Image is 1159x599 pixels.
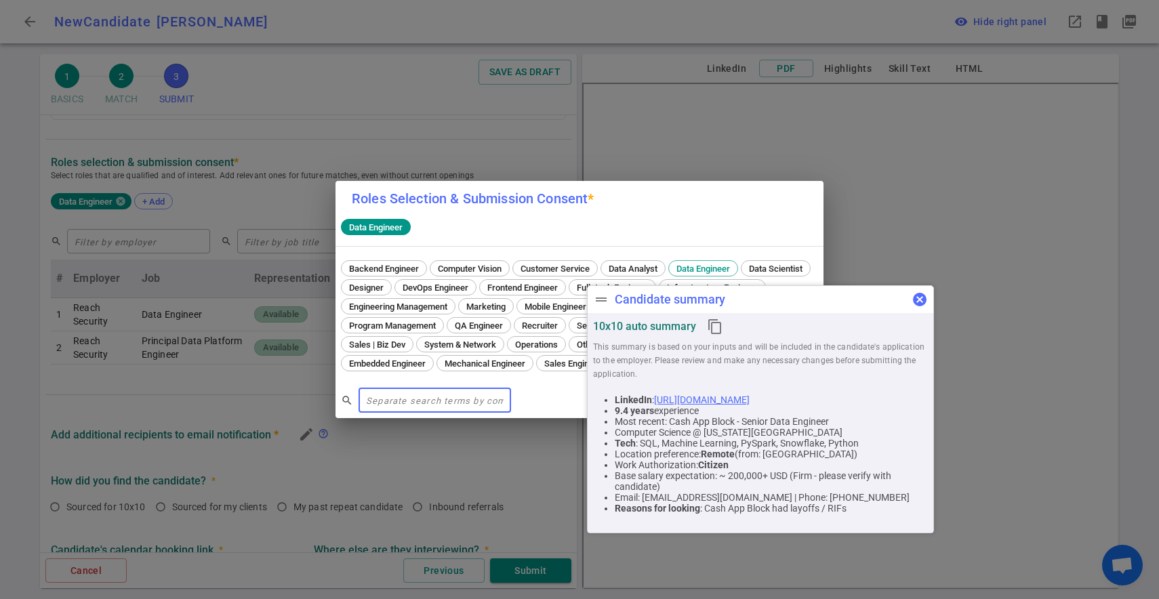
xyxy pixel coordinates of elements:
span: Data Scientist [744,264,807,274]
span: Backend Engineer [344,264,424,274]
span: search [341,394,353,407]
span: Frontend Engineer [483,283,563,293]
span: Computer Vision [433,264,506,274]
input: Separate search terms by comma or space [359,390,511,411]
span: Others [572,339,608,350]
span: QA Engineer [450,321,508,331]
span: Embedded Engineer [344,358,430,369]
span: Program Management [344,321,441,331]
span: Customer Service [516,264,594,274]
span: Engineering Management [344,302,452,312]
span: Recruiter [517,321,563,331]
label: Roles Selection & Submission Consent [352,190,594,207]
span: Sales Engineer [540,358,607,369]
span: Infrastructure Engineer [662,283,762,293]
span: Data Analyst [604,264,662,274]
span: Data Engineer [344,222,408,232]
span: DevOps Engineer [398,283,473,293]
span: Data Engineer [672,264,735,274]
span: Security Engineer [572,321,649,331]
span: Mechanical Engineer [440,358,530,369]
span: Sales | Biz Dev [344,339,410,350]
span: Operations [510,339,563,350]
span: Marketing [462,302,510,312]
span: Mobile Engineer [520,302,591,312]
span: Designer [344,283,388,293]
span: Fullstack Engineer [572,283,653,293]
span: System & Network [420,339,501,350]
